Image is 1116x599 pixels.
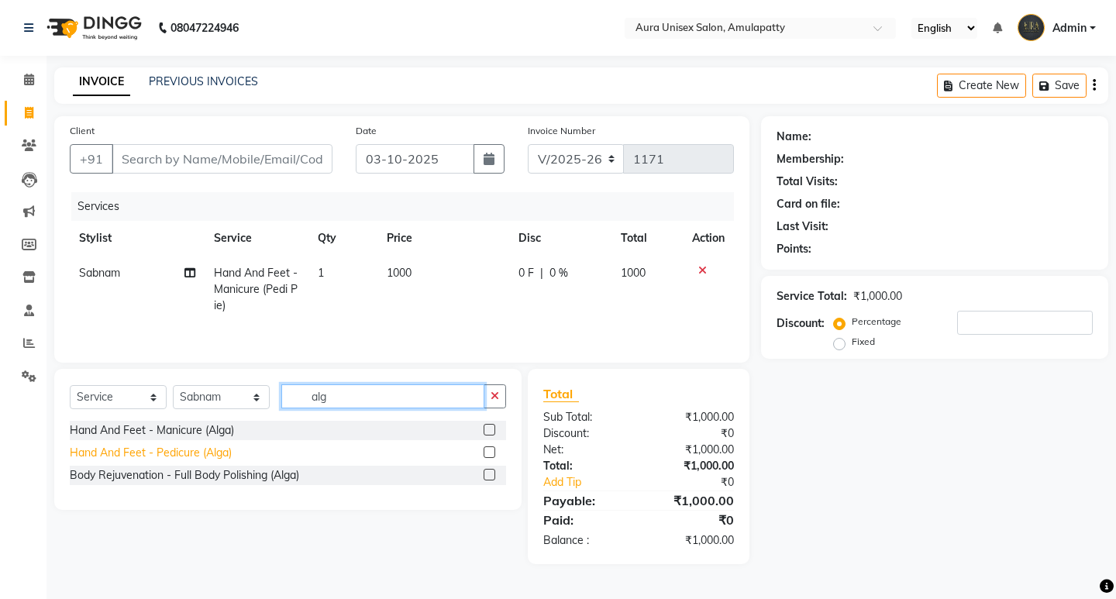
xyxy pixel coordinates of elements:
div: Last Visit: [777,219,828,235]
span: 1000 [621,266,646,280]
div: Hand And Feet - Manicure (Alga) [70,422,234,439]
span: 0 % [549,265,568,281]
span: Total [543,386,579,402]
div: Services [71,192,746,221]
div: Discount: [532,425,639,442]
div: Hand And Feet - Pedicure (Alga) [70,445,232,461]
span: Hand And Feet - Manicure (Pedi Pie) [214,266,298,312]
th: Total [611,221,682,256]
div: Paid: [532,511,639,529]
th: Action [683,221,734,256]
th: Price [377,221,509,256]
div: Body Rejuvenation - Full Body Polishing (Alga) [70,467,299,484]
div: ₹1,000.00 [639,491,746,510]
label: Client [70,124,95,138]
div: ₹1,000.00 [639,532,746,549]
a: INVOICE [73,68,130,96]
input: Search or Scan [281,384,484,408]
div: Sub Total: [532,409,639,425]
div: Points: [777,241,811,257]
div: Service Total: [777,288,847,305]
label: Percentage [852,315,901,329]
span: Sabnam [79,266,120,280]
label: Invoice Number [528,124,595,138]
span: 0 F [518,265,534,281]
label: Fixed [852,335,875,349]
a: PREVIOUS INVOICES [149,74,258,88]
div: ₹0 [639,425,746,442]
div: ₹1,000.00 [639,458,746,474]
div: ₹0 [639,511,746,529]
div: ₹0 [656,474,746,491]
span: | [540,265,543,281]
img: logo [40,6,146,50]
div: ₹1,000.00 [853,288,902,305]
button: Create New [937,74,1026,98]
button: Save [1032,74,1087,98]
div: Total Visits: [777,174,838,190]
div: ₹1,000.00 [639,442,746,458]
div: Name: [777,129,811,145]
th: Stylist [70,221,205,256]
th: Service [205,221,308,256]
div: ₹1,000.00 [639,409,746,425]
div: Net: [532,442,639,458]
span: Admin [1052,20,1087,36]
input: Search by Name/Mobile/Email/Code [112,144,332,174]
div: Balance : [532,532,639,549]
div: Total: [532,458,639,474]
th: Disc [509,221,611,256]
div: Card on file: [777,196,840,212]
div: Discount: [777,315,825,332]
img: Admin [1018,14,1045,41]
a: Add Tip [532,474,656,491]
span: 1000 [387,266,412,280]
b: 08047224946 [170,6,239,50]
th: Qty [308,221,377,256]
label: Date [356,124,377,138]
button: +91 [70,144,113,174]
div: Payable: [532,491,639,510]
div: Membership: [777,151,844,167]
span: 1 [318,266,324,280]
